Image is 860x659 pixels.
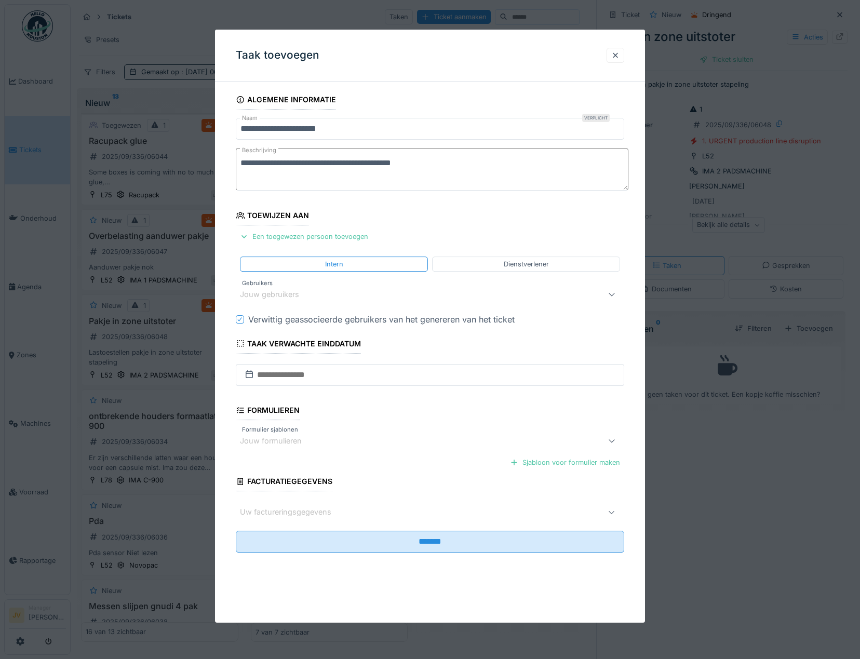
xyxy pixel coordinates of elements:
label: Gebruikers [240,279,275,288]
h3: Taak toevoegen [236,49,319,62]
div: Uw factureringsgegevens [240,507,346,518]
div: Jouw gebruikers [240,289,314,300]
div: Intern [325,259,343,269]
div: Sjabloon voor formulier maken [506,455,624,469]
label: Beschrijving [240,144,278,157]
div: Facturatiegegevens [236,474,332,491]
label: Formulier sjablonen [240,425,300,434]
div: Formulieren [236,402,300,420]
div: Toewijzen aan [236,208,309,225]
div: Algemene informatie [236,92,336,110]
label: Naam [240,114,260,123]
div: Dienstverlener [504,259,549,269]
div: Verplicht [582,114,610,122]
div: Taak verwachte einddatum [236,336,361,354]
div: Verwittig geassocieerde gebruikers van het genereren van het ticket [248,313,515,326]
div: Een toegewezen persoon toevoegen [236,230,372,244]
div: Jouw formulieren [240,435,316,447]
